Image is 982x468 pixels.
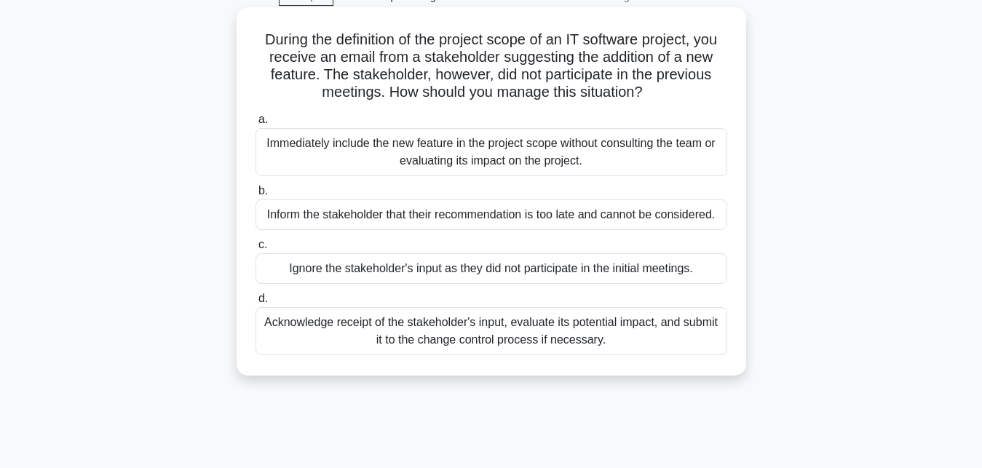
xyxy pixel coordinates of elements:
div: Acknowledge receipt of the stakeholder's input, evaluate its potential impact, and submit it to t... [256,307,727,355]
span: d. [258,292,268,304]
div: Immediately include the new feature in the project scope without consulting the team or evaluatin... [256,128,727,176]
span: a. [258,113,268,125]
div: Ignore the stakeholder's input as they did not participate in the initial meetings. [256,253,727,284]
h5: During the definition of the project scope of an IT software project, you receive an email from a... [254,31,729,102]
span: c. [258,238,267,250]
span: b. [258,184,268,197]
div: Inform the stakeholder that their recommendation is too late and cannot be considered. [256,199,727,230]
